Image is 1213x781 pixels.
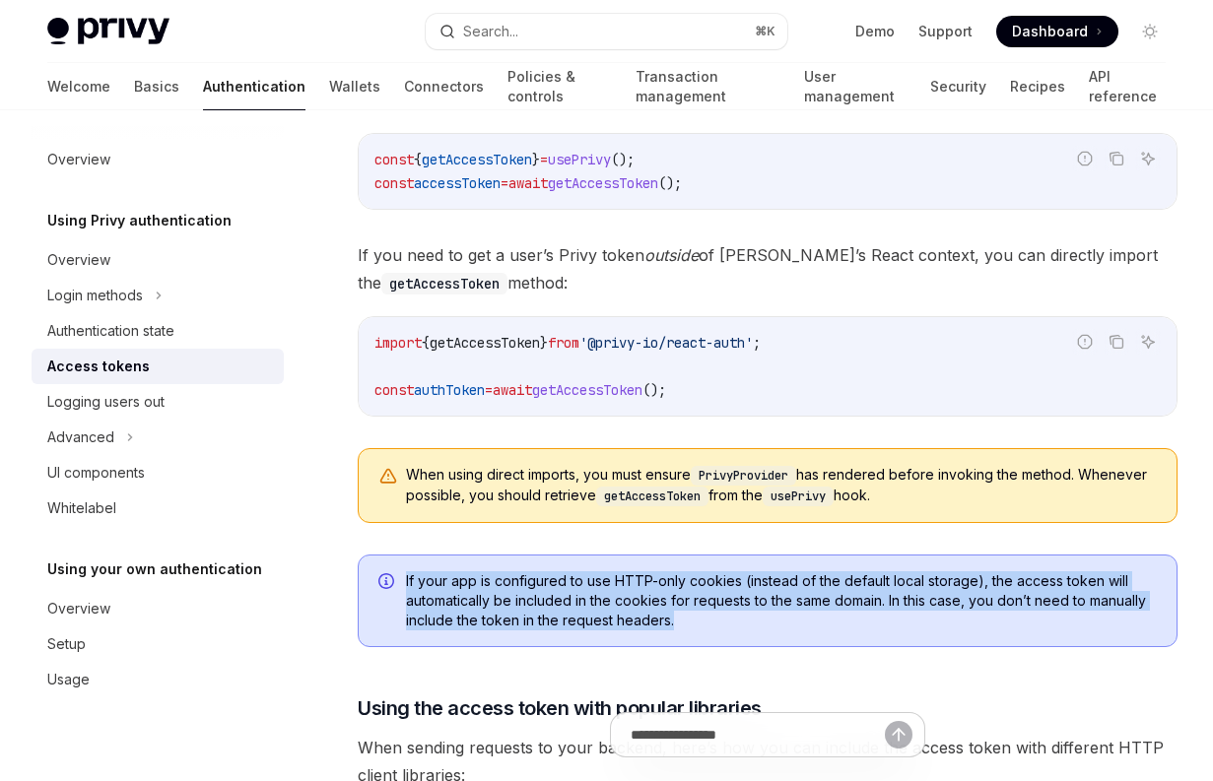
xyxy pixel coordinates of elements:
[426,14,788,49] button: Search...⌘K
[548,334,579,352] span: from
[532,381,642,399] span: getAccessToken
[1104,146,1129,171] button: Copy the contents from the code block
[644,245,699,265] em: outside
[1135,329,1161,355] button: Ask AI
[47,148,110,171] div: Overview
[540,151,548,168] span: =
[507,63,612,110] a: Policies & controls
[47,284,143,307] div: Login methods
[47,461,145,485] div: UI components
[47,319,174,343] div: Authentication state
[32,490,284,526] a: Whitelabel
[611,151,635,168] span: ();
[374,151,414,168] span: const
[642,381,666,399] span: ();
[540,334,548,352] span: }
[691,466,796,486] code: PrivyProvider
[374,174,414,192] span: const
[414,174,501,192] span: accessToken
[430,334,540,352] span: getAccessToken
[381,273,507,294] code: getAccessToken
[485,381,493,399] span: =
[47,632,86,656] div: Setup
[1012,22,1088,41] span: Dashboard
[532,151,540,168] span: }
[596,487,708,506] code: getAccessToken
[501,174,508,192] span: =
[414,151,422,168] span: {
[1135,146,1161,171] button: Ask AI
[358,694,762,722] span: Using the access token with popular libraries
[918,22,973,41] a: Support
[47,248,110,272] div: Overview
[47,425,114,449] div: Advanced
[493,381,532,399] span: await
[32,591,284,626] a: Overview
[753,334,761,352] span: ;
[47,355,150,378] div: Access tokens
[658,174,682,192] span: ();
[329,63,380,110] a: Wallets
[804,63,907,110] a: User management
[855,22,895,41] a: Demo
[378,467,398,487] svg: Warning
[463,20,518,43] div: Search...
[47,557,262,581] h5: Using your own authentication
[32,384,284,420] a: Logging users out
[996,16,1118,47] a: Dashboard
[32,349,284,384] a: Access tokens
[47,18,169,45] img: light logo
[579,334,753,352] span: '@privy-io/react-auth'
[636,63,780,110] a: Transaction management
[32,242,284,278] a: Overview
[404,63,484,110] a: Connectors
[548,151,611,168] span: usePrivy
[1072,146,1098,171] button: Report incorrect code
[930,63,986,110] a: Security
[32,313,284,349] a: Authentication state
[32,142,284,177] a: Overview
[548,174,658,192] span: getAccessToken
[1104,329,1129,355] button: Copy the contents from the code block
[358,241,1178,296] span: If you need to get a user’s Privy token of [PERSON_NAME]’s React context, you can directly import...
[755,24,775,39] span: ⌘ K
[203,63,305,110] a: Authentication
[1010,63,1065,110] a: Recipes
[406,571,1157,630] span: If your app is configured to use HTTP-only cookies (instead of the default local storage), the ac...
[1089,63,1166,110] a: API reference
[374,334,422,352] span: import
[32,662,284,697] a: Usage
[763,487,834,506] code: usePrivy
[47,209,232,232] h5: Using Privy authentication
[47,597,110,620] div: Overview
[378,573,398,593] svg: Info
[414,381,485,399] span: authToken
[47,63,110,110] a: Welcome
[47,390,165,414] div: Logging users out
[422,334,430,352] span: {
[1134,16,1166,47] button: Toggle dark mode
[422,151,532,168] span: getAccessToken
[374,381,414,399] span: const
[134,63,179,110] a: Basics
[47,668,90,691] div: Usage
[32,455,284,490] a: UI components
[32,626,284,662] a: Setup
[47,496,116,520] div: Whitelabel
[406,465,1157,506] span: When using direct imports, you must ensure has rendered before invoking the method. Whenever poss...
[508,174,548,192] span: await
[1072,329,1098,355] button: Report incorrect code
[885,721,912,748] button: Send message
